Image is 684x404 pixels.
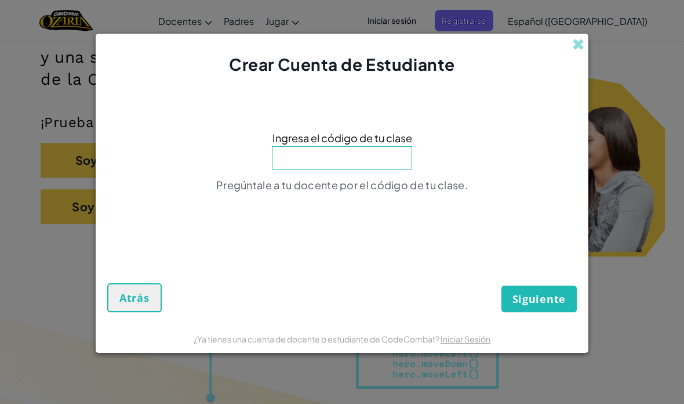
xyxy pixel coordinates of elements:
[501,286,577,312] button: Siguiente
[216,178,468,192] span: Pregúntale a tu docente por el código de tu clase.
[441,334,490,344] a: Iniciar Sesión
[194,334,441,344] span: ¿Ya tienes una cuenta de docente o estudiante de CodeCombat?
[107,283,162,312] button: Atrás
[119,291,150,305] span: Atrás
[512,292,566,306] span: Siguiente
[272,129,412,146] span: Ingresa el código de tu clase
[229,54,455,74] span: Crear Cuenta de Estudiante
